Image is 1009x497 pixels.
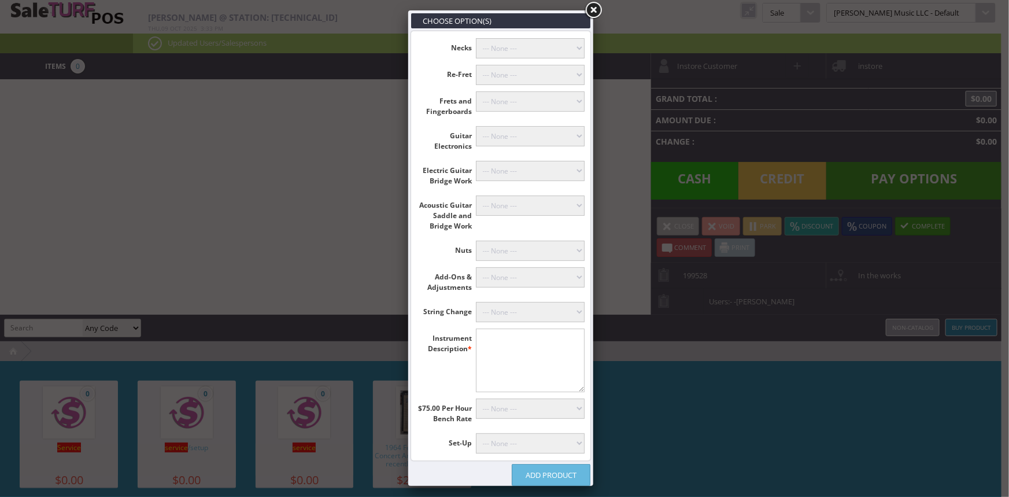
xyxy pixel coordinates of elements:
[417,302,476,317] label: String Change
[417,38,476,53] label: Necks
[417,161,476,186] label: Electric Guitar Bridge Work
[417,329,476,354] label: Instrument Description
[417,399,476,424] label: $75.00 Per Hour Bench Rate
[411,13,590,28] h3: Choose Option(s)
[417,196,476,231] label: Acoustic Guitar Saddle and Bridge Work
[417,267,476,293] label: Add-Ons & Adjustments
[417,241,476,256] label: Nuts
[417,91,476,117] label: Frets and Fingerboards
[417,433,476,448] label: Set-Up
[417,126,476,152] label: Guitar Electronics
[417,65,476,80] label: Re-Fret
[512,464,590,486] a: Add Product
